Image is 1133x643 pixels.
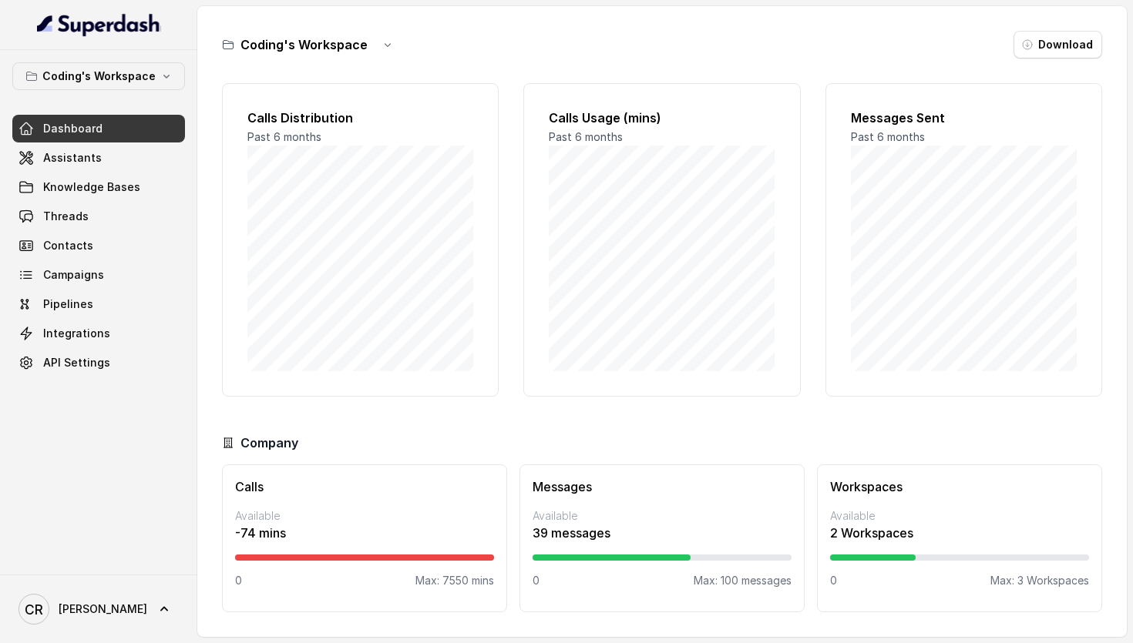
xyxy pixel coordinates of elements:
[12,349,185,377] a: API Settings
[240,434,298,452] h3: Company
[12,203,185,230] a: Threads
[43,179,140,195] span: Knowledge Bases
[247,130,321,143] span: Past 6 months
[240,35,368,54] h3: Coding's Workspace
[42,67,156,85] p: Coding's Workspace
[43,355,110,370] span: API Settings
[415,573,494,588] p: Max: 7550 mins
[990,573,1089,588] p: Max: 3 Workspaces
[235,508,494,524] p: Available
[235,524,494,542] p: -74 mins
[851,109,1077,127] h2: Messages Sent
[694,573,792,588] p: Max: 100 messages
[533,508,792,524] p: Available
[549,109,775,127] h2: Calls Usage (mins)
[25,601,43,618] text: CR
[12,232,185,260] a: Contacts
[235,477,494,496] h3: Calls
[12,261,185,289] a: Campaigns
[247,109,473,127] h2: Calls Distribution
[37,12,161,37] img: light.svg
[43,121,103,136] span: Dashboard
[1014,31,1102,59] button: Download
[12,173,185,201] a: Knowledge Bases
[549,130,623,143] span: Past 6 months
[43,238,93,253] span: Contacts
[12,290,185,318] a: Pipelines
[533,524,792,542] p: 39 messages
[830,573,837,588] p: 0
[533,477,792,496] h3: Messages
[235,573,242,588] p: 0
[830,524,1089,542] p: 2 Workspaces
[830,508,1089,524] p: Available
[533,573,540,588] p: 0
[12,320,185,347] a: Integrations
[43,209,89,224] span: Threads
[59,601,147,617] span: [PERSON_NAME]
[12,62,185,90] button: Coding's Workspace
[830,477,1089,496] h3: Workspaces
[12,115,185,142] a: Dashboard
[12,144,185,172] a: Assistants
[851,130,925,143] span: Past 6 months
[43,150,102,166] span: Assistants
[43,267,104,283] span: Campaigns
[43,326,110,341] span: Integrations
[12,588,185,631] a: [PERSON_NAME]
[43,296,93,312] span: Pipelines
